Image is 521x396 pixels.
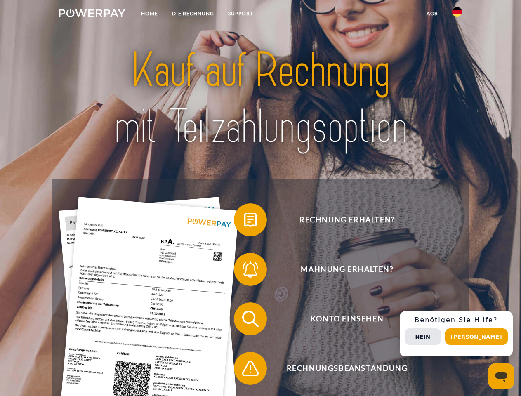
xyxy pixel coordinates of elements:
img: qb_bell.svg [240,259,261,280]
h3: Benötigen Sie Hilfe? [405,316,508,324]
a: DIE RECHNUNG [165,6,221,21]
img: logo-powerpay-white.svg [59,9,125,17]
button: Nein [405,328,441,345]
img: de [452,7,462,17]
button: Rechnung erhalten? [234,203,448,236]
button: Rechnungsbeanstandung [234,352,448,385]
span: Rechnungsbeanstandung [246,352,448,385]
button: Konto einsehen [234,302,448,335]
img: title-powerpay_de.svg [79,40,442,158]
a: Home [134,6,165,21]
div: Schnellhilfe [400,311,513,356]
a: agb [420,6,445,21]
button: [PERSON_NAME] [445,328,508,345]
img: qb_bill.svg [240,210,261,230]
img: qb_search.svg [240,309,261,329]
span: Rechnung erhalten? [246,203,448,236]
a: SUPPORT [221,6,260,21]
iframe: Schaltfläche zum Öffnen des Messaging-Fensters [488,363,514,389]
span: Konto einsehen [246,302,448,335]
img: qb_warning.svg [240,358,261,379]
span: Mahnung erhalten? [246,253,448,286]
button: Mahnung erhalten? [234,253,448,286]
